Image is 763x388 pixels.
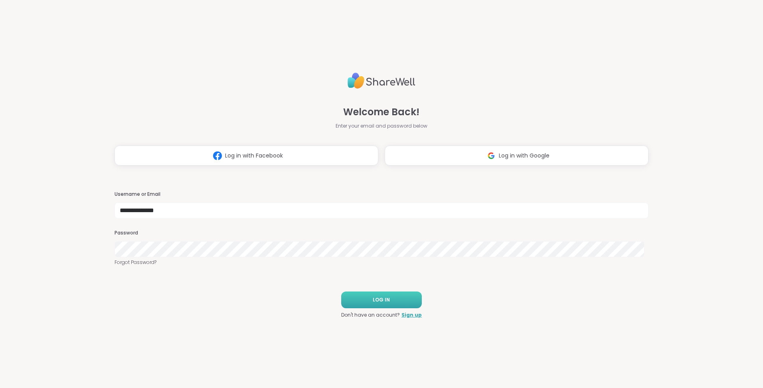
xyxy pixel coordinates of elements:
[225,152,283,160] span: Log in with Facebook
[115,146,378,165] button: Log in with Facebook
[336,122,427,130] span: Enter your email and password below
[341,291,422,308] button: LOG IN
[210,148,225,163] img: ShareWell Logomark
[115,191,648,198] h3: Username or Email
[385,146,648,165] button: Log in with Google
[115,230,648,236] h3: Password
[484,148,499,163] img: ShareWell Logomark
[348,69,415,92] img: ShareWell Logo
[401,311,422,319] a: Sign up
[373,296,390,303] span: LOG IN
[115,259,648,266] a: Forgot Password?
[341,311,400,319] span: Don't have an account?
[343,105,419,119] span: Welcome Back!
[499,152,550,160] span: Log in with Google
